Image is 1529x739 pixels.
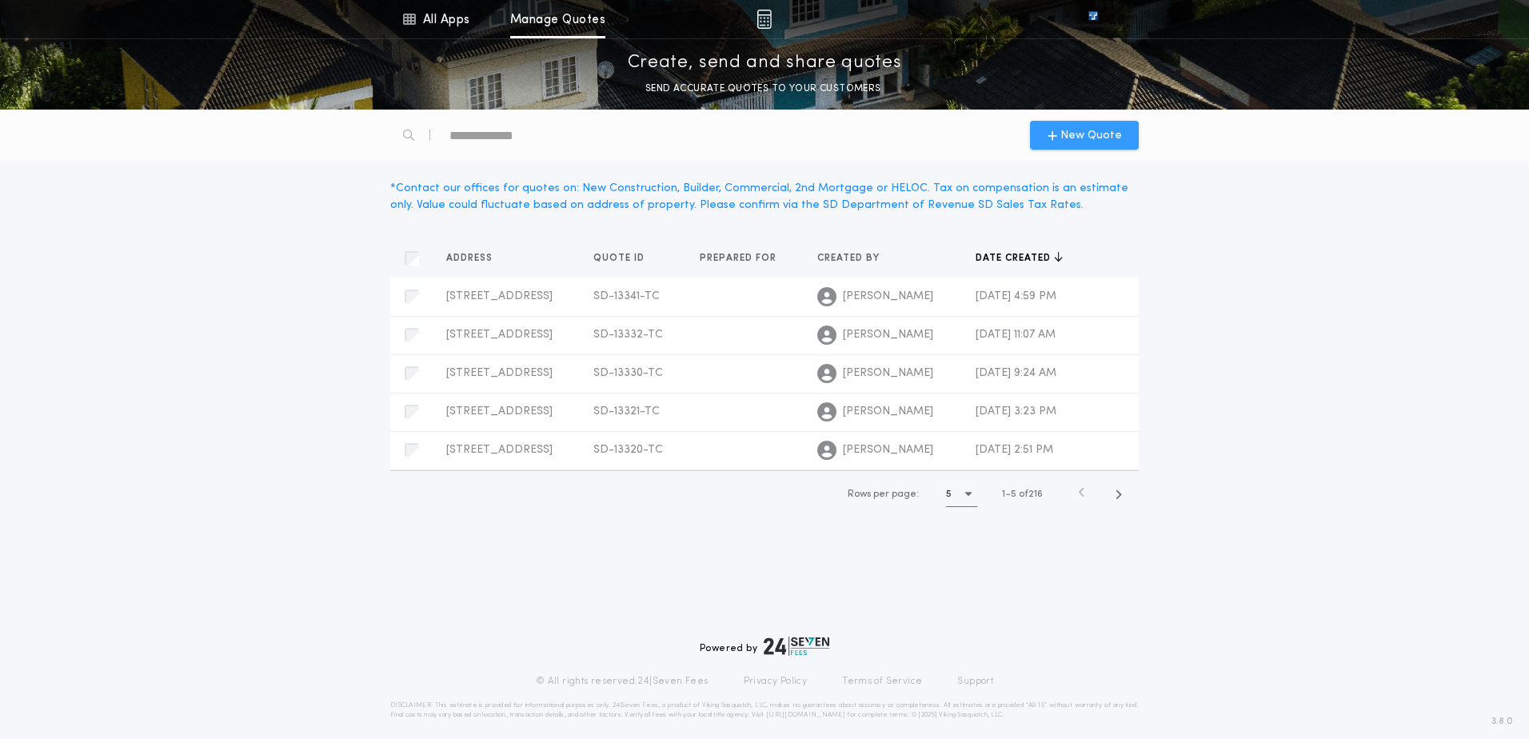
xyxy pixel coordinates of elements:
a: Support [957,675,993,688]
span: SD-13332-TC [593,329,663,341]
p: SEND ACCURATE QUOTES TO YOUR CUSTOMERS. [645,81,884,97]
span: [PERSON_NAME] [843,404,933,420]
button: Address [446,250,505,266]
div: * Contact our offices for quotes on: New Construction, Builder, Commercial, 2nd Mortgage or HELOC... [390,180,1139,214]
span: 3.8.0 [1491,714,1513,729]
div: Powered by [700,637,829,656]
img: img [757,10,772,29]
span: Created by [817,252,883,265]
span: SD-13341-TC [593,290,660,302]
span: [STREET_ADDRESS] [446,290,553,302]
span: Address [446,252,496,265]
a: Terms of Service [842,675,922,688]
span: Prepared for [700,252,780,265]
span: [STREET_ADDRESS] [446,444,553,456]
span: of 216 [1019,487,1043,501]
button: Date created [976,250,1063,266]
button: New Quote [1030,121,1139,150]
span: SD-13320-TC [593,444,663,456]
h1: 5 [946,486,952,502]
span: 1 [1002,489,1005,499]
span: [PERSON_NAME] [843,442,933,458]
span: [PERSON_NAME] [843,327,933,343]
span: Date created [976,252,1054,265]
span: [STREET_ADDRESS] [446,329,553,341]
span: New Quote [1060,127,1122,144]
span: [DATE] 2:51 PM [976,444,1053,456]
span: Rows per page: [848,489,919,499]
span: [DATE] 11:07 AM [976,329,1056,341]
span: SD-13321-TC [593,405,660,417]
button: Quote ID [593,250,657,266]
img: vs-icon [1060,11,1127,27]
a: [URL][DOMAIN_NAME] [766,712,845,718]
span: [DATE] 9:24 AM [976,367,1056,379]
span: [STREET_ADDRESS] [446,405,553,417]
span: [DATE] 3:23 PM [976,405,1056,417]
a: Privacy Policy [744,675,808,688]
span: [STREET_ADDRESS] [446,367,553,379]
button: Created by [817,250,892,266]
button: 5 [946,481,977,507]
span: [PERSON_NAME] [843,366,933,381]
span: Quote ID [593,252,648,265]
span: SD-13330-TC [593,367,663,379]
span: [DATE] 4:59 PM [976,290,1056,302]
p: Create, send and share quotes [628,50,902,76]
span: [PERSON_NAME] [843,289,933,305]
p: © All rights reserved. 24|Seven Fees [536,675,709,688]
img: logo [764,637,829,656]
p: DISCLAIMER: This estimate is provided for informational purposes only. 24|Seven Fees, a product o... [390,701,1139,720]
span: 5 [1011,489,1016,499]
